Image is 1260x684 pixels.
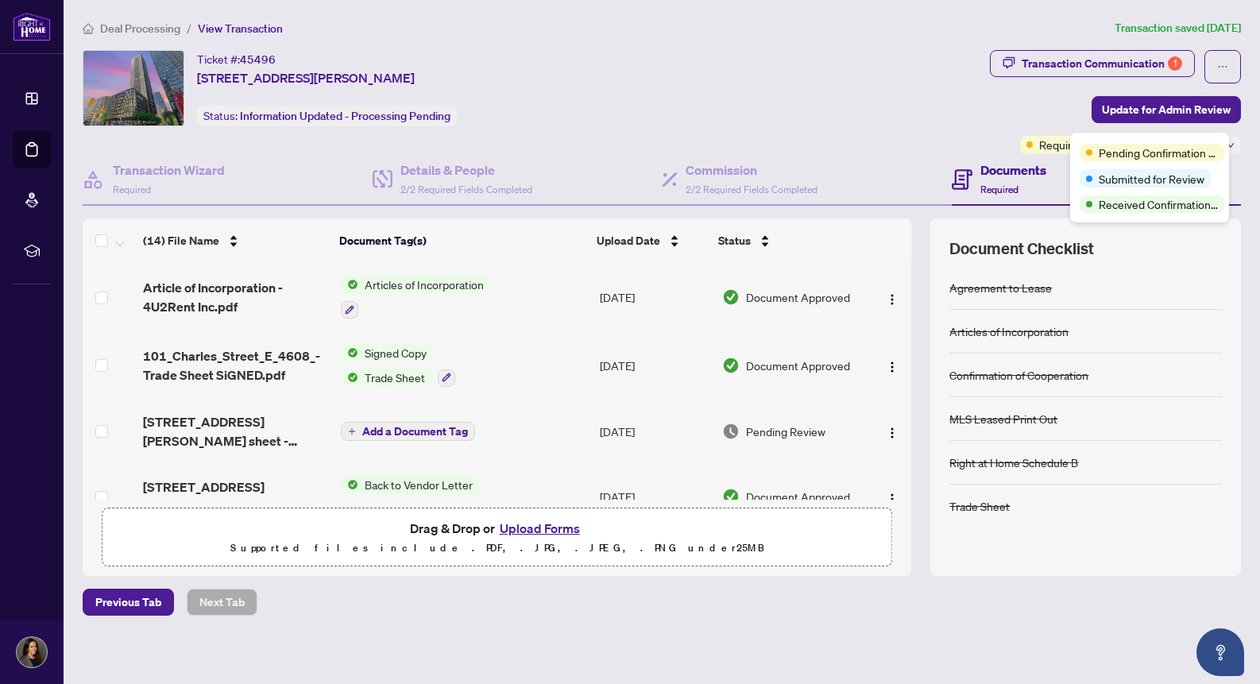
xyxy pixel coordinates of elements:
[358,369,431,386] span: Trade Sheet
[17,637,47,667] img: Profile Icon
[495,518,585,539] button: Upload Forms
[746,357,850,374] span: Document Approved
[1168,56,1182,71] div: 1
[198,21,283,36] span: View Transaction
[722,288,740,306] img: Document Status
[197,68,415,87] span: [STREET_ADDRESS][PERSON_NAME]
[13,12,51,41] img: logo
[879,419,905,444] button: Logo
[949,323,1069,340] div: Articles of Incorporation
[949,410,1057,427] div: MLS Leased Print Out
[746,423,825,440] span: Pending Review
[113,184,151,195] span: Required
[886,493,899,505] img: Logo
[1022,51,1182,76] div: Transaction Communication
[358,344,433,361] span: Signed Copy
[1092,96,1241,123] button: Update for Admin Review
[949,238,1094,260] span: Document Checklist
[1099,144,1218,161] span: Pending Confirmation of Closing
[143,477,328,516] span: [STREET_ADDRESS][PERSON_NAME] - BTV letter.pdf
[1099,195,1218,213] span: Received Confirmation of Closing
[400,160,532,180] h4: Details & People
[95,589,161,615] span: Previous Tab
[879,484,905,509] button: Logo
[990,50,1195,77] button: Transaction Communication1
[949,454,1078,471] div: Right at Home Schedule B
[886,427,899,439] img: Logo
[1115,19,1241,37] article: Transaction saved [DATE]
[593,331,716,400] td: [DATE]
[341,421,475,442] button: Add a Document Tag
[746,288,850,306] span: Document Approved
[722,357,740,374] img: Document Status
[112,539,882,558] p: Supported files include .PDF, .JPG, .JPEG, .PNG under 25 MB
[113,160,225,180] h4: Transaction Wizard
[187,589,257,616] button: Next Tab
[593,463,716,531] td: [DATE]
[348,427,356,435] span: plus
[83,51,184,126] img: IMG-C12286620_1.jpg
[593,263,716,331] td: [DATE]
[980,160,1046,180] h4: Documents
[722,488,740,505] img: Document Status
[187,19,191,37] li: /
[143,278,328,316] span: Article of Incorporation - 4U2Rent Inc.pdf
[143,232,219,249] span: (14) File Name
[1227,141,1235,149] span: down
[358,276,490,293] span: Articles of Incorporation
[949,497,1010,515] div: Trade Sheet
[1196,628,1244,676] button: Open asap
[1217,61,1228,72] span: ellipsis
[949,279,1052,296] div: Agreement to Lease
[197,105,457,126] div: Status:
[143,346,328,385] span: 101_Charles_Street_E_4608_-Trade Sheet SiGNED.pdf
[400,184,532,195] span: 2/2 Required Fields Completed
[358,476,479,493] span: Back to Vendor Letter
[137,218,334,263] th: (14) File Name
[1102,97,1231,122] span: Update for Admin Review
[597,232,660,249] span: Upload Date
[341,276,490,319] button: Status IconArticles of Incorporation
[1099,170,1204,187] span: Submitted for Review
[1039,136,1164,153] span: Requires Additional Docs
[83,589,174,616] button: Previous Tab
[746,488,850,505] span: Document Approved
[341,344,455,387] button: Status IconSigned CopyStatus IconTrade Sheet
[593,400,716,463] td: [DATE]
[240,52,276,67] span: 45496
[686,160,817,180] h4: Commission
[590,218,712,263] th: Upload Date
[341,369,358,386] img: Status Icon
[362,426,468,437] span: Add a Document Tag
[718,232,751,249] span: Status
[886,293,899,306] img: Logo
[949,366,1088,384] div: Confirmation of Cooperation
[341,476,358,493] img: Status Icon
[341,344,358,361] img: Status Icon
[879,284,905,310] button: Logo
[341,476,479,519] button: Status IconBack to Vendor Letter
[197,50,276,68] div: Ticket #:
[240,109,450,123] span: Information Updated - Processing Pending
[100,21,180,36] span: Deal Processing
[686,184,817,195] span: 2/2 Required Fields Completed
[341,422,475,441] button: Add a Document Tag
[712,218,864,263] th: Status
[722,423,740,440] img: Document Status
[83,23,94,34] span: home
[102,508,891,567] span: Drag & Drop orUpload FormsSupported files include .PDF, .JPG, .JPEG, .PNG under25MB
[886,361,899,373] img: Logo
[341,276,358,293] img: Status Icon
[410,518,585,539] span: Drag & Drop or
[980,184,1018,195] span: Required
[333,218,589,263] th: Document Tag(s)
[879,353,905,378] button: Logo
[143,412,328,450] span: [STREET_ADDRESS][PERSON_NAME] sheet - [PERSON_NAME] to Review.pdf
